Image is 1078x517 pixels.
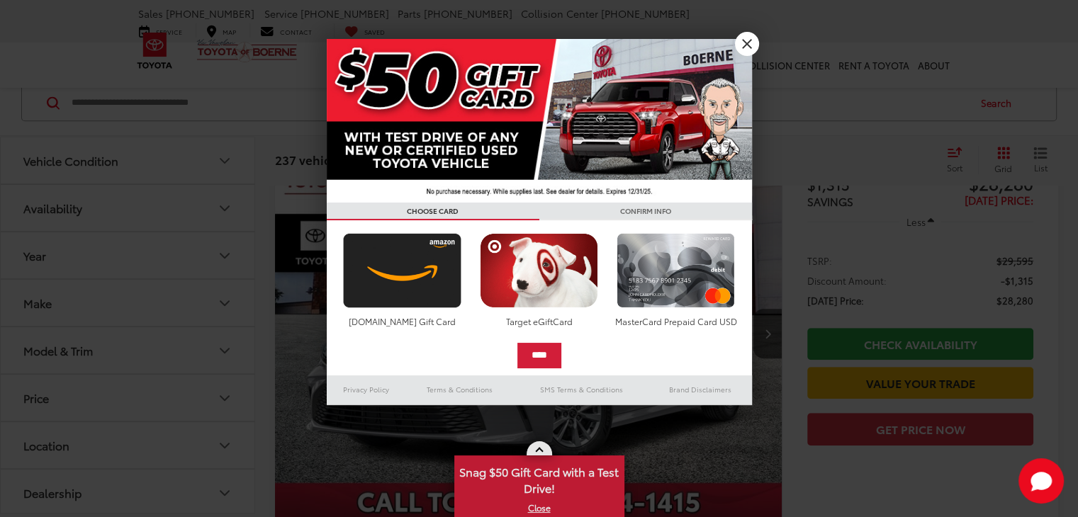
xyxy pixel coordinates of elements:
[476,233,602,308] img: targetcard.png
[1018,458,1064,504] button: Toggle Chat Window
[327,39,752,203] img: 42635_top_851395.jpg
[649,381,752,398] a: Brand Disclaimers
[327,381,406,398] a: Privacy Policy
[1018,458,1064,504] svg: Start Chat
[327,203,539,220] h3: CHOOSE CARD
[339,233,465,308] img: amazoncard.png
[613,233,739,308] img: mastercard.png
[476,315,602,327] div: Target eGiftCard
[539,203,752,220] h3: CONFIRM INFO
[456,457,623,500] span: Snag $50 Gift Card with a Test Drive!
[613,315,739,327] div: MasterCard Prepaid Card USD
[515,381,649,398] a: SMS Terms & Conditions
[405,381,514,398] a: Terms & Conditions
[339,315,465,327] div: [DOMAIN_NAME] Gift Card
